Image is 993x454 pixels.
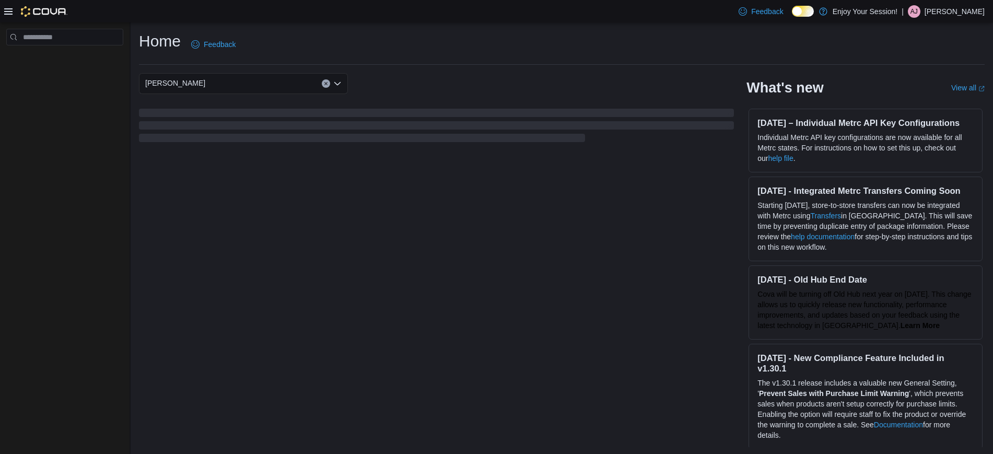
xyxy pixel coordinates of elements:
[187,34,240,55] a: Feedback
[978,86,985,92] svg: External link
[333,79,342,88] button: Open list of options
[757,290,971,330] span: Cova will be turning off Old Hub next year on [DATE]. This change allows us to quickly release ne...
[759,389,909,398] strong: Prevent Sales with Purchase Limit Warning
[768,154,793,162] a: help file
[757,200,974,252] p: Starting [DATE], store-to-store transfers can now be integrated with Metrc using in [GEOGRAPHIC_D...
[145,77,205,89] span: [PERSON_NAME]
[902,5,904,18] p: |
[951,84,985,92] a: View allExternal link
[751,6,783,17] span: Feedback
[910,5,918,18] span: AJ
[746,79,823,96] h2: What's new
[322,79,330,88] button: Clear input
[734,1,787,22] a: Feedback
[874,421,923,429] a: Documentation
[6,48,123,73] nav: Complex example
[139,31,181,52] h1: Home
[810,212,841,220] a: Transfers
[139,111,734,144] span: Loading
[757,118,974,128] h3: [DATE] – Individual Metrc API Key Configurations
[757,378,974,440] p: The v1.30.1 release includes a valuable new General Setting, ' ', which prevents sales when produ...
[757,185,974,196] h3: [DATE] - Integrated Metrc Transfers Coming Soon
[204,39,236,50] span: Feedback
[21,6,67,17] img: Cova
[791,232,855,241] a: help documentation
[757,274,974,285] h3: [DATE] - Old Hub End Date
[757,353,974,374] h3: [DATE] - New Compliance Feature Included in v1.30.1
[908,5,920,18] div: Adriana Jaksic
[792,6,814,17] input: Dark Mode
[833,5,898,18] p: Enjoy Your Session!
[757,132,974,164] p: Individual Metrc API key configurations are now available for all Metrc states. For instructions ...
[925,5,985,18] p: [PERSON_NAME]
[901,321,940,330] a: Learn More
